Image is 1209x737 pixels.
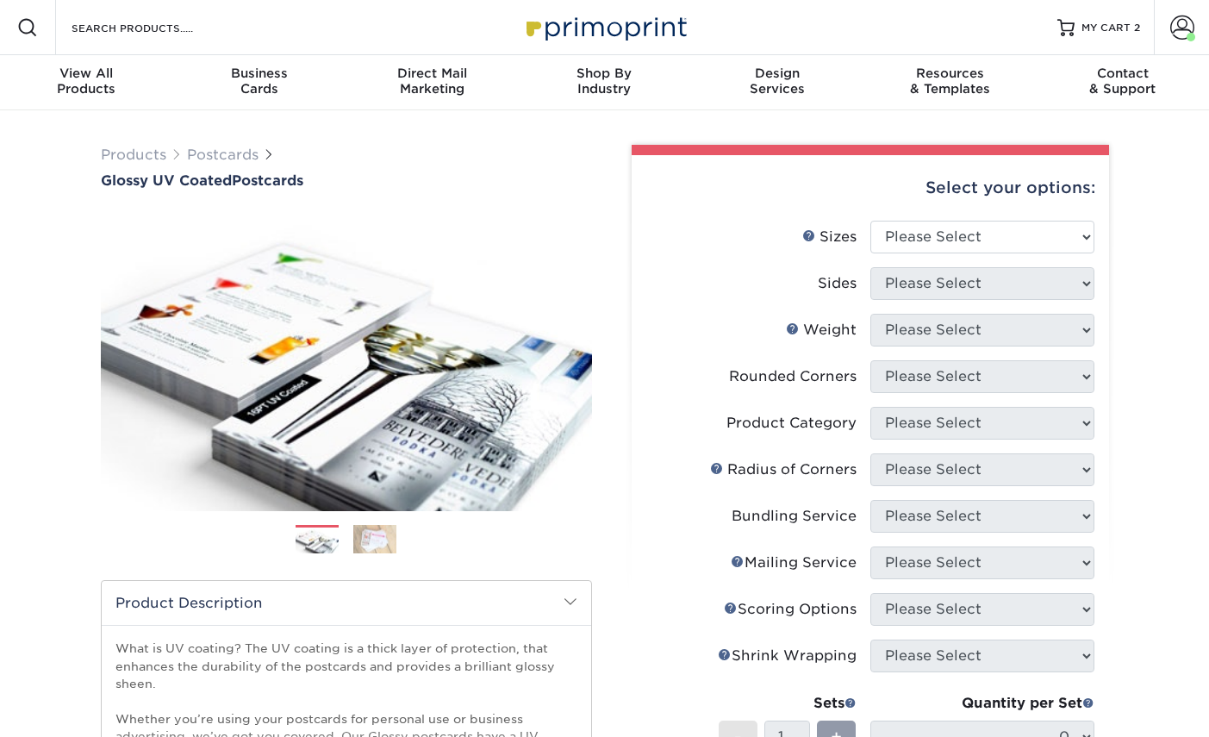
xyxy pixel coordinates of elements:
span: 2 [1134,22,1140,34]
img: Glossy UV Coated 01 [101,190,592,530]
a: Glossy UV CoatedPostcards [101,172,592,189]
div: & Templates [863,66,1036,97]
div: Weight [786,320,857,340]
div: Industry [518,66,690,97]
div: Services [691,66,863,97]
img: Primoprint [519,9,691,46]
img: Postcards 01 [296,526,339,556]
span: Design [691,66,863,81]
div: Shrink Wrapping [718,646,857,666]
div: Product Category [726,413,857,434]
span: Glossy UV Coated [101,172,232,189]
div: & Support [1037,66,1209,97]
a: DesignServices [691,55,863,110]
a: Shop ByIndustry [518,55,690,110]
img: Postcards 02 [353,524,396,554]
span: Business [172,66,345,81]
iframe: Google Customer Reviews [4,684,146,731]
div: Radius of Corners [710,459,857,480]
div: Sides [818,273,857,294]
a: Contact& Support [1037,55,1209,110]
span: Resources [863,66,1036,81]
span: MY CART [1081,21,1131,35]
div: Scoring Options [724,599,857,620]
div: Rounded Corners [729,366,857,387]
span: Direct Mail [346,66,518,81]
div: Select your options: [645,155,1095,221]
div: Sizes [802,227,857,247]
div: Quantity per Set [870,693,1094,714]
div: Cards [172,66,345,97]
div: Marketing [346,66,518,97]
a: Postcards [187,147,259,163]
h2: Product Description [102,581,591,625]
a: Resources& Templates [863,55,1036,110]
div: Bundling Service [732,506,857,527]
a: BusinessCards [172,55,345,110]
div: Sets [719,693,857,714]
input: SEARCH PRODUCTS..... [70,17,238,38]
h1: Postcards [101,172,592,189]
span: Contact [1037,66,1209,81]
div: Mailing Service [731,553,857,573]
a: Products [101,147,166,163]
span: Shop By [518,66,690,81]
a: Direct MailMarketing [346,55,518,110]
